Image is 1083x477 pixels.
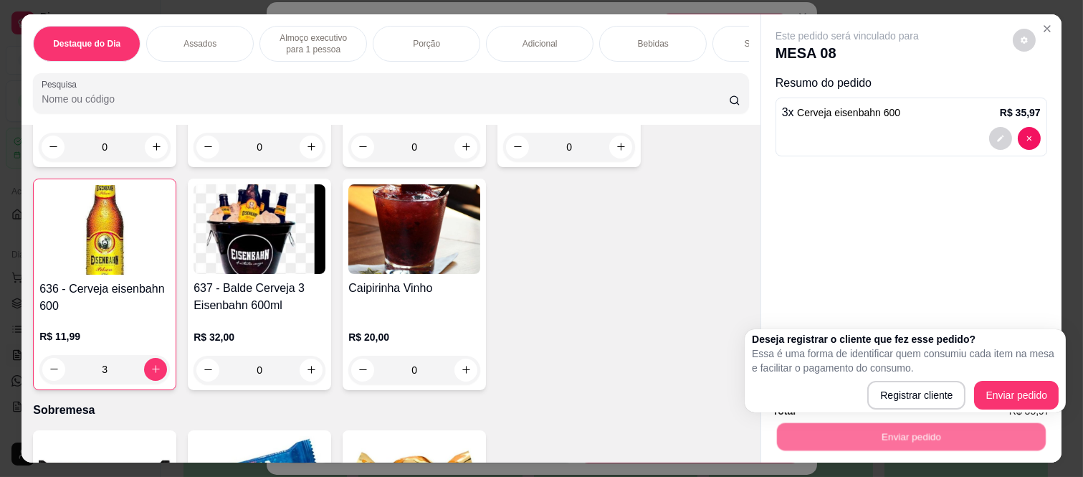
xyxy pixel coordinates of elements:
[145,136,168,159] button: increase-product-quantity
[348,280,480,297] h4: Caipirinha Vinho
[348,184,480,274] img: product-image
[752,346,1059,375] p: Essa é uma forma de identificar quem consumiu cada item na mesa e facilitar o pagamento do consumo.
[194,330,325,344] p: R$ 32,00
[351,136,374,159] button: decrease-product-quantity
[196,359,219,382] button: decrease-product-quantity
[797,107,900,118] span: Cerveja eisenbahn 600
[782,104,900,121] p: 3 x
[351,359,374,382] button: decrease-product-quantity
[609,136,632,159] button: increase-product-quantity
[867,381,965,410] button: Registrar cliente
[776,43,919,63] p: MESA 08
[638,38,669,49] p: Bebidas
[348,330,480,344] p: R$ 20,00
[776,75,1047,92] p: Resumo do pedido
[1013,29,1036,52] button: decrease-product-quantity
[39,280,170,315] h4: 636 - Cerveja eisenbahn 600
[989,127,1012,150] button: decrease-product-quantity
[42,358,65,381] button: decrease-product-quantity
[752,332,1059,346] h2: Deseja registrar o cliente que fez esse pedido?
[194,184,325,274] img: product-image
[745,38,788,49] p: Sobremesa
[506,136,529,159] button: decrease-product-quantity
[183,38,216,49] p: Assados
[1018,127,1041,150] button: decrease-product-quantity
[1000,105,1041,120] p: R$ 35,97
[1036,17,1059,40] button: Close
[523,38,558,49] p: Adicional
[777,423,1046,451] button: Enviar pedido
[39,329,170,344] p: R$ 11,99
[300,136,323,159] button: increase-product-quantity
[300,359,323,382] button: increase-product-quantity
[39,185,170,275] img: product-image
[144,358,167,381] button: increase-product-quantity
[42,78,82,90] label: Pesquisa
[33,402,749,419] p: Sobremesa
[454,136,477,159] button: increase-product-quantity
[42,136,65,159] button: decrease-product-quantity
[413,38,440,49] p: Porção
[272,32,355,55] p: Almoço executivo para 1 pessoa
[776,29,919,43] p: Este pedido será vinculado para
[42,92,729,106] input: Pesquisa
[53,38,120,49] p: Destaque do Dia
[454,359,477,382] button: increase-product-quantity
[196,136,219,159] button: decrease-product-quantity
[974,381,1059,410] button: Enviar pedido
[194,280,325,314] h4: 637 - Balde Cerveja 3 Eisenbahn 600ml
